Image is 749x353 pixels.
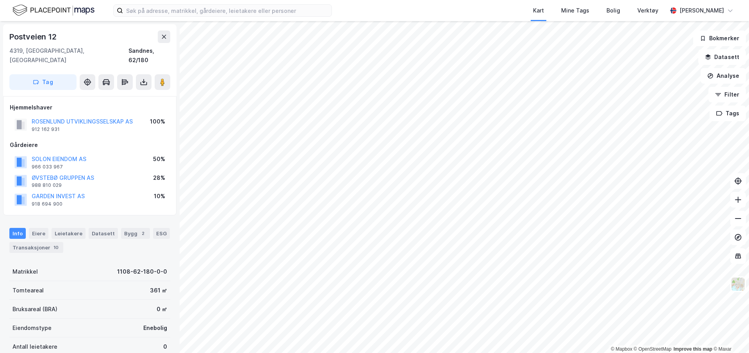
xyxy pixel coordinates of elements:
div: Bruksareal (BRA) [12,305,57,314]
div: Leietakere [52,228,86,239]
button: Datasett [698,49,746,65]
div: Tomteareal [12,286,44,295]
div: Matrikkel [12,267,38,276]
div: 10% [154,192,165,201]
div: Datasett [89,228,118,239]
div: Eiere [29,228,48,239]
div: Gårdeiere [10,140,170,150]
div: Bygg [121,228,150,239]
div: Transaksjoner [9,242,63,253]
button: Bokmerker [693,30,746,46]
div: 918 694 900 [32,201,62,207]
div: 912 162 931 [32,126,60,133]
div: ESG [153,228,170,239]
div: Kart [533,6,544,15]
div: 361 ㎡ [150,286,167,295]
div: 0 [163,342,167,351]
button: Filter [708,87,746,102]
button: Analyse [701,68,746,84]
div: Verktøy [637,6,658,15]
div: Mine Tags [561,6,589,15]
div: 4319, [GEOGRAPHIC_DATA], [GEOGRAPHIC_DATA] [9,46,128,65]
div: Antall leietakere [12,342,57,351]
button: Tag [9,74,77,90]
div: 50% [153,154,165,164]
div: Postveien 12 [9,30,58,43]
div: Hjemmelshaver [10,103,170,112]
div: 10 [52,244,60,251]
div: [PERSON_NAME] [679,6,724,15]
div: 988 810 029 [32,182,62,188]
div: 28% [153,173,165,183]
div: Bolig [606,6,620,15]
a: Mapbox [611,346,632,352]
div: Kontrollprogram for chat [710,315,749,353]
a: OpenStreetMap [634,346,672,352]
div: Sandnes, 62/180 [128,46,170,65]
div: 1108-62-180-0-0 [117,267,167,276]
input: Søk på adresse, matrikkel, gårdeiere, leietakere eller personer [123,5,332,16]
img: logo.f888ab2527a4732fd821a326f86c7f29.svg [12,4,95,17]
img: Z [731,277,745,292]
a: Improve this map [674,346,712,352]
button: Tags [710,106,746,121]
div: 966 033 967 [32,164,63,170]
div: Info [9,228,26,239]
div: Enebolig [143,323,167,333]
div: 100% [150,117,165,126]
iframe: Chat Widget [710,315,749,353]
div: 2 [139,229,147,237]
div: Eiendomstype [12,323,52,333]
div: 0 ㎡ [157,305,167,314]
